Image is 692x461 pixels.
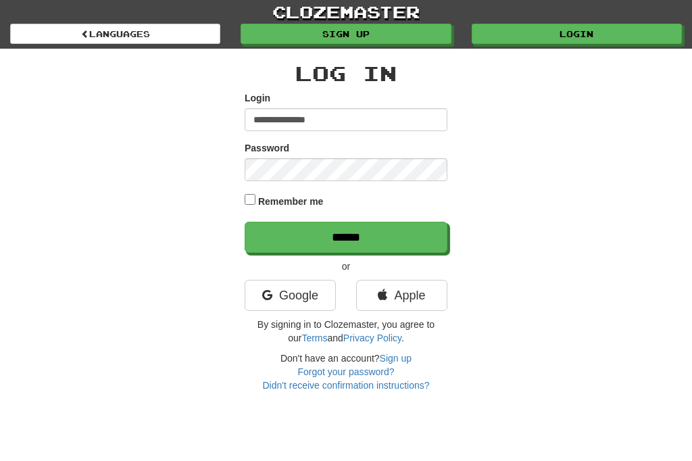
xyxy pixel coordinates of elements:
[245,260,447,273] p: or
[472,24,682,44] a: Login
[245,351,447,392] div: Don't have an account?
[258,195,324,208] label: Remember me
[262,380,429,391] a: Didn't receive confirmation instructions?
[245,280,336,311] a: Google
[301,333,327,343] a: Terms
[241,24,451,44] a: Sign up
[343,333,401,343] a: Privacy Policy
[10,24,220,44] a: Languages
[380,353,412,364] a: Sign up
[245,91,270,105] label: Login
[245,318,447,345] p: By signing in to Clozemaster, you agree to our and .
[356,280,447,311] a: Apple
[245,62,447,84] h2: Log In
[297,366,394,377] a: Forgot your password?
[245,141,289,155] label: Password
